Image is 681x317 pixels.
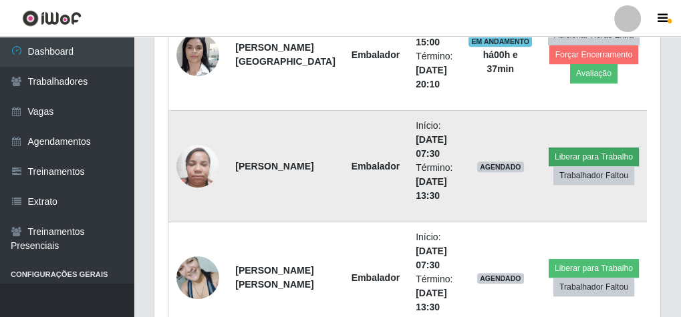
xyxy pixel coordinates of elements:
time: [DATE] 13:30 [416,176,446,201]
time: [DATE] 07:30 [416,246,446,270]
span: AGENDADO [477,273,524,284]
img: 1678404349838.jpeg [176,137,219,194]
img: CoreUI Logo [22,10,82,27]
strong: [PERSON_NAME] [PERSON_NAME] [235,265,313,290]
button: Liberar para Trabalho [549,147,639,166]
span: EM ANDAMENTO [468,36,532,47]
li: Início: [416,230,452,272]
li: Término: [416,161,452,203]
button: Trabalhador Faltou [553,166,634,185]
strong: Embalador [352,161,400,172]
strong: Embalador [352,49,400,60]
time: [DATE] 13:30 [416,288,446,312]
strong: há 00 h e 37 min [483,49,517,74]
img: 1694453372238.jpeg [176,26,219,83]
button: Trabalhador Faltou [553,278,634,296]
li: Início: [416,119,452,161]
button: Forçar Encerramento [549,45,639,64]
img: 1714959691742.jpeg [176,249,219,306]
li: Término: [416,49,452,91]
time: [DATE] 20:10 [416,65,446,89]
li: Término: [416,272,452,314]
strong: [PERSON_NAME] [235,161,313,172]
button: Avaliação [570,64,618,83]
strong: Embalador [352,272,400,283]
time: [DATE] 07:30 [416,134,446,159]
button: Liberar para Trabalho [549,259,639,278]
span: AGENDADO [477,162,524,172]
strong: [PERSON_NAME][GEOGRAPHIC_DATA] [235,42,335,67]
